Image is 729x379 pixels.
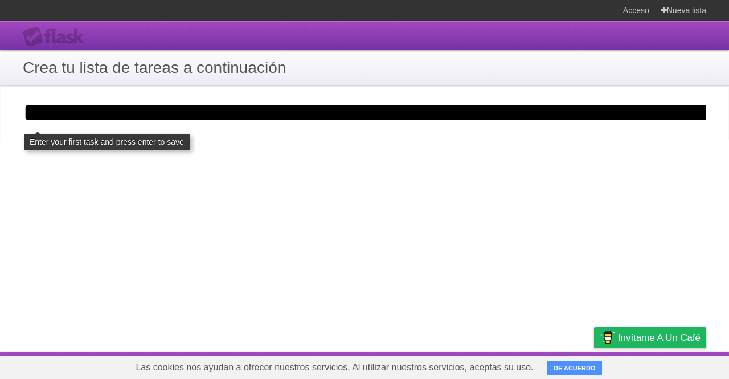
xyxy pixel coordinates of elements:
a: Invítame a un café [594,327,706,348]
font: Crea tu lista de tareas a continuación [23,59,286,76]
font: DE ACUERDO [554,365,596,372]
a: Sugerir una característica [603,354,706,376]
button: DE ACUERDO [547,361,602,375]
img: Invítame a un café [600,328,615,347]
a: Acerca de [361,354,402,376]
a: Desarrolladores [416,354,480,376]
font: Invítame a un café [618,332,701,343]
font: Acceso [623,6,649,15]
a: Privacidad [546,354,589,376]
font: Nueva lista [667,6,706,15]
a: Términos [494,354,532,376]
font: Las cookies nos ayudan a ofrecer nuestros servicios. Al utilizar nuestros servicios, aceptas su uso. [136,362,533,372]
